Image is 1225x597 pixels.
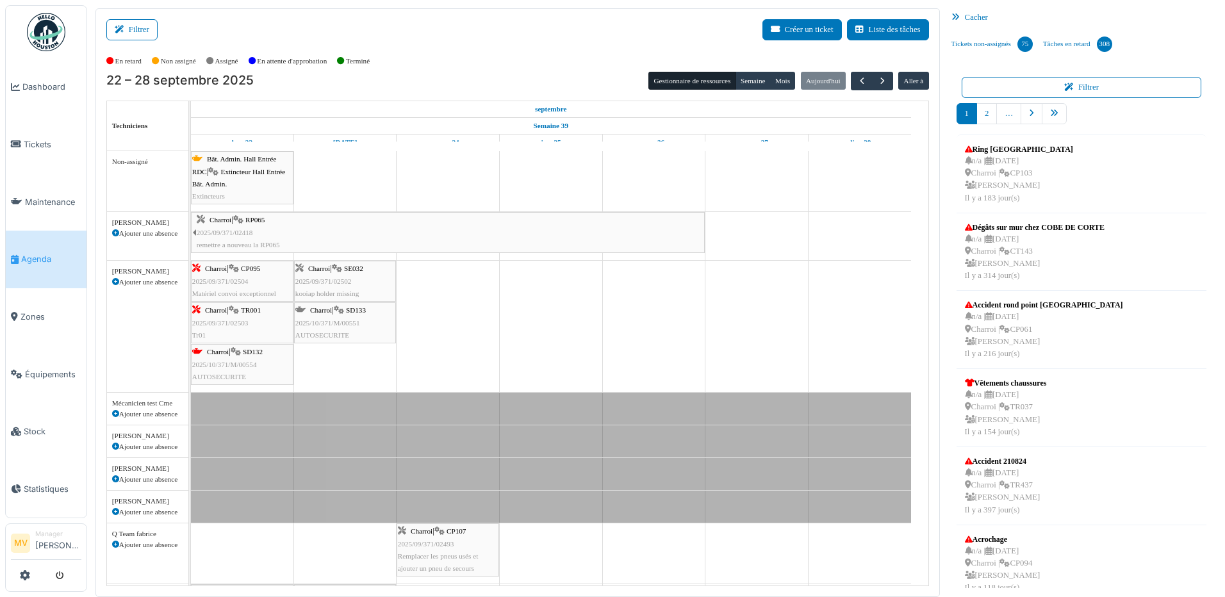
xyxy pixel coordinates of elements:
[192,168,285,188] span: Extincteur Hall Entrée Bât. Admin.
[295,304,395,341] div: |
[112,430,183,441] div: [PERSON_NAME]
[24,483,81,495] span: Statistiques
[11,529,81,560] a: MV Manager[PERSON_NAME]
[112,528,183,539] div: Q Team fabrice
[112,122,148,129] span: Techniciens
[851,72,872,90] button: Précédent
[898,72,928,90] button: Aller à
[847,19,929,40] button: Liste des tâches
[6,173,86,231] a: Maintenance
[112,463,183,474] div: [PERSON_NAME]
[197,241,280,249] span: remettre a nouveau la RP065
[965,545,1040,594] div: n/a | [DATE] Charroi | CP094 [PERSON_NAME] Il y a 118 jour(s)
[192,155,277,175] span: Bât. Admin. Hall Entrée RDC
[35,529,81,539] div: Manager
[21,311,81,323] span: Zones
[6,116,86,174] a: Tickets
[112,507,183,518] div: Ajouter une absence
[845,135,874,151] a: 28 septembre 2025
[35,529,81,557] li: [PERSON_NAME]
[112,474,183,485] div: Ajouter une absence
[962,296,1126,363] a: Accident rond point [GEOGRAPHIC_DATA] n/a |[DATE] Charroi |CP061 [PERSON_NAME]Il y a 216 jour(s)
[25,196,81,208] span: Maintenance
[965,222,1105,233] div: Dégâts sur mur chez COBE DE CORTE
[295,263,395,300] div: |
[957,103,977,124] a: 1
[6,288,86,346] a: Zones
[191,493,229,503] span: Vacances
[398,552,479,572] span: Remplacer les pneus usés et ajouter un pneu de secours
[965,389,1047,438] div: n/a | [DATE] Charroi | TR037 [PERSON_NAME] Il y a 154 jour(s)
[192,346,292,383] div: |
[411,527,432,535] span: Charroi
[742,135,771,151] a: 27 septembre 2025
[1038,27,1117,61] a: Tâches en retard
[241,306,261,314] span: TR001
[243,348,263,356] span: SD132
[965,311,1123,360] div: n/a | [DATE] Charroi | CP061 [PERSON_NAME] Il y a 216 jour(s)
[872,72,893,90] button: Suivant
[346,306,366,314] span: SD133
[229,135,256,151] a: 22 septembre 2025
[205,306,227,314] span: Charroi
[295,277,352,285] span: 2025/09/371/02502
[996,103,1021,124] a: …
[6,231,86,288] a: Agenda
[192,192,225,200] span: Extincteurs
[965,455,1040,467] div: Accident 210824
[191,460,229,471] span: Vacances
[192,361,257,368] span: 2025/10/371/M/00554
[736,72,771,90] button: Semaine
[965,534,1040,545] div: Acrochage
[192,290,276,297] span: Matériel convoi exceptionnel
[346,56,370,67] label: Terminé
[530,118,571,134] a: Semaine 39
[245,216,265,224] span: RP065
[192,304,292,341] div: |
[976,103,997,124] a: 2
[112,266,183,277] div: [PERSON_NAME]
[965,299,1123,311] div: Accident rond point [GEOGRAPHIC_DATA]
[398,525,498,575] div: |
[6,58,86,116] a: Dashboard
[962,374,1050,441] a: Vêtements chaussures n/a |[DATE] Charroi |TR037 [PERSON_NAME]Il y a 154 jour(s)
[112,228,183,239] div: Ajouter une absence
[11,534,30,553] li: MV
[946,27,1038,61] a: Tickets non-assignés
[532,101,570,117] a: 22 septembre 2025
[106,73,254,88] h2: 22 – 28 septembre 2025
[21,253,81,265] span: Agenda
[192,331,206,339] span: Tr01
[161,56,196,67] label: Non assigné
[241,265,260,272] span: CP095
[205,265,227,272] span: Charroi
[965,377,1047,389] div: Vêtements chaussures
[762,19,842,40] button: Créer un ticket
[112,409,183,420] div: Ajouter une absence
[344,265,363,272] span: SE032
[207,348,229,356] span: Charroi
[538,135,564,151] a: 25 septembre 2025
[192,373,246,380] span: AUTOSECURITE
[308,265,330,272] span: Charroi
[191,427,229,438] span: Vacances
[957,103,1207,135] nav: pager
[295,319,360,327] span: 2025/10/371/M/00551
[801,72,846,90] button: Aujourd'hui
[962,140,1076,208] a: Ring [GEOGRAPHIC_DATA] n/a |[DATE] Charroi |CP103 [PERSON_NAME]Il y a 183 jour(s)
[447,527,466,535] span: CP107
[192,263,292,300] div: |
[210,216,231,224] span: Charroi
[215,56,238,67] label: Assigné
[1017,37,1033,52] div: 75
[112,441,183,452] div: Ajouter une absence
[1097,37,1112,52] div: 308
[191,395,229,405] span: Vacances
[27,13,65,51] img: Badge_color-CXgf-gQk.svg
[24,425,81,438] span: Stock
[192,277,249,285] span: 2025/09/371/02504
[770,72,796,90] button: Mois
[112,398,183,409] div: Mécanicien test Cme
[295,331,349,339] span: AUTOSECURITE
[112,496,183,507] div: [PERSON_NAME]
